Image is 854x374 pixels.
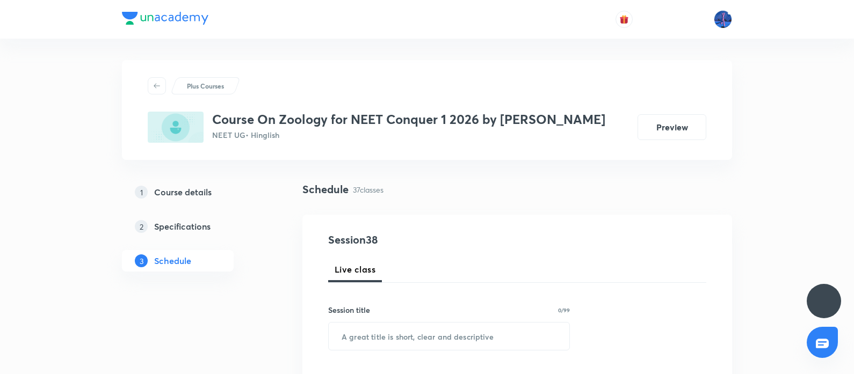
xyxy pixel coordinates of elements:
[353,184,383,195] p: 37 classes
[714,10,732,28] img: Mahesh Bhat
[817,295,830,307] img: ttu
[328,304,370,316] h6: Session title
[302,181,349,197] h4: Schedule
[122,12,208,25] img: Company Logo
[212,112,605,127] h3: Course On Zoology for NEET Conquer 1 2026 by [PERSON_NAME]
[328,232,524,248] h4: Session 38
[122,181,268,203] a: 1Course details
[335,263,375,276] span: Live class
[135,186,148,199] p: 1
[619,14,629,24] img: avatar
[122,12,208,27] a: Company Logo
[212,129,605,141] p: NEET UG • Hinglish
[638,114,706,140] button: Preview
[154,186,212,199] h5: Course details
[122,216,268,237] a: 2Specifications
[616,11,633,28] button: avatar
[148,112,204,143] img: CBCF6804-1443-42D5-97EA-E0DC5C984F5D_plus.png
[135,254,148,267] p: 3
[154,254,191,267] h5: Schedule
[135,220,148,233] p: 2
[187,81,224,91] p: Plus Courses
[154,220,211,233] h5: Specifications
[558,307,570,313] p: 0/99
[329,322,569,350] input: A great title is short, clear and descriptive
